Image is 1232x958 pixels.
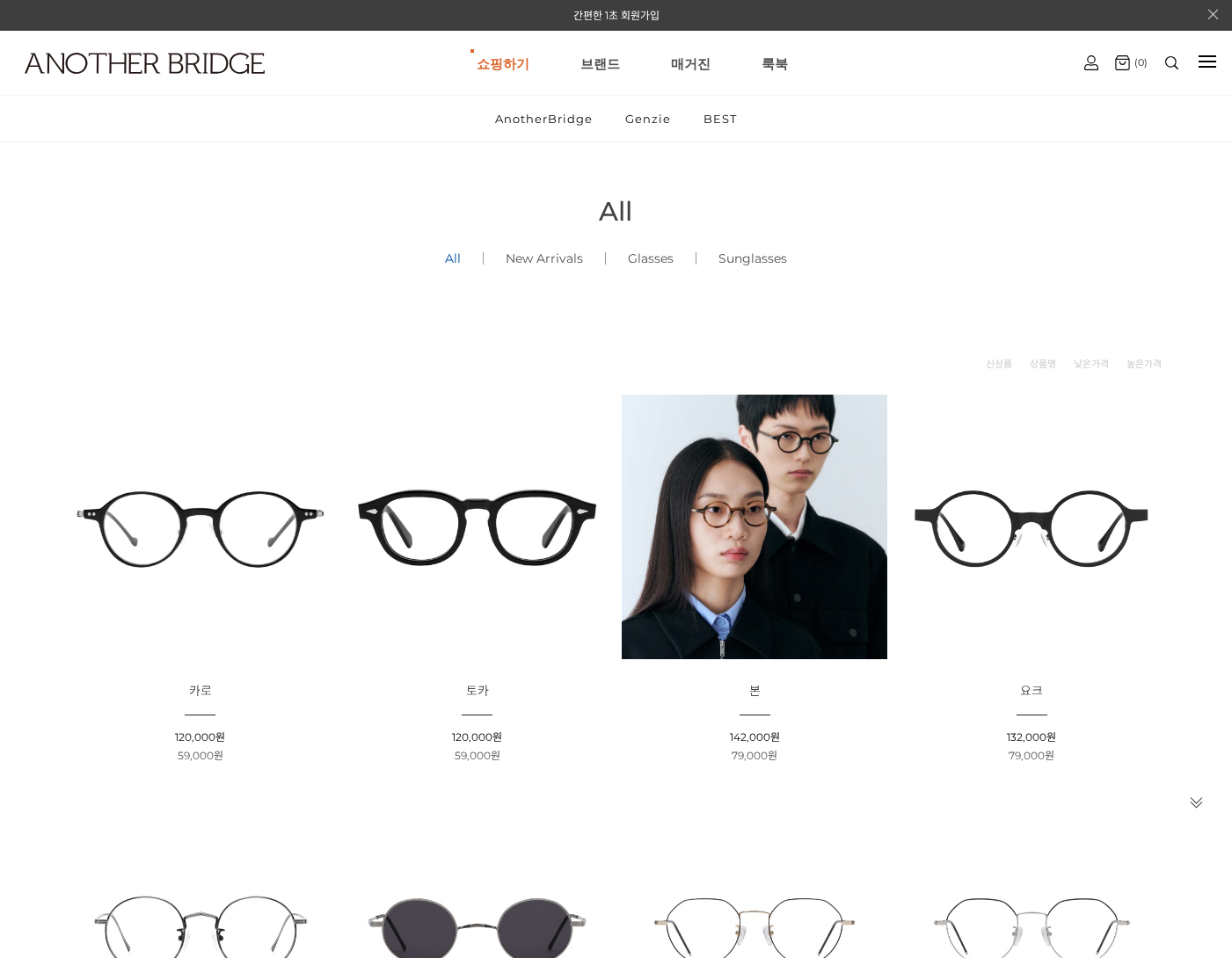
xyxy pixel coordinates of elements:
[730,730,780,744] span: 142,000원
[452,730,502,744] span: 120,000원
[25,53,265,74] img: logo
[9,53,193,117] a: logo
[1007,730,1056,744] span: 132,000원
[466,683,489,699] span: 토카
[732,749,777,762] span: 79,000원
[749,685,761,698] a: 본
[1115,55,1148,70] a: (0)
[1165,56,1178,69] img: search
[466,685,489,698] a: 토카
[1074,355,1109,373] a: 낮은가격
[900,395,1164,659] img: 요크 글라스 - 트렌디한 디자인의 유니크한 안경 이미지
[1020,683,1043,699] span: 요크
[1030,355,1056,373] a: 상품명
[1115,55,1130,70] img: cart
[423,229,483,288] a: All
[1009,749,1054,762] span: 79,000원
[175,730,225,744] span: 120,000원
[599,195,632,228] span: All
[189,685,212,698] a: 카로
[696,229,809,288] a: Sunglasses
[1130,56,1148,69] span: (0)
[671,32,711,95] a: 매거진
[1020,685,1043,698] a: 요크
[573,9,660,22] a: 간편한 1초 회원가입
[606,229,696,288] a: Glasses
[189,683,212,699] span: 카로
[1084,55,1098,70] img: cart
[986,355,1012,373] a: 신상품
[480,96,608,142] a: AnotherBridge
[1126,355,1162,373] a: 높은가격
[762,32,788,95] a: 룩북
[484,229,605,288] a: New Arrivals
[178,749,223,762] span: 59,000원
[68,395,332,659] img: 카로 - 감각적인 디자인의 패션 아이템 이미지
[622,395,886,659] img: 본 - 동그란 렌즈로 돋보이는 아세테이트 안경 이미지
[580,32,620,95] a: 브랜드
[455,749,500,762] span: 59,000원
[345,395,609,659] img: 토카 아세테이트 뿔테 안경 이미지
[689,96,752,142] a: BEST
[477,32,529,95] a: 쇼핑하기
[749,683,761,699] span: 본
[610,96,686,142] a: Genzie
